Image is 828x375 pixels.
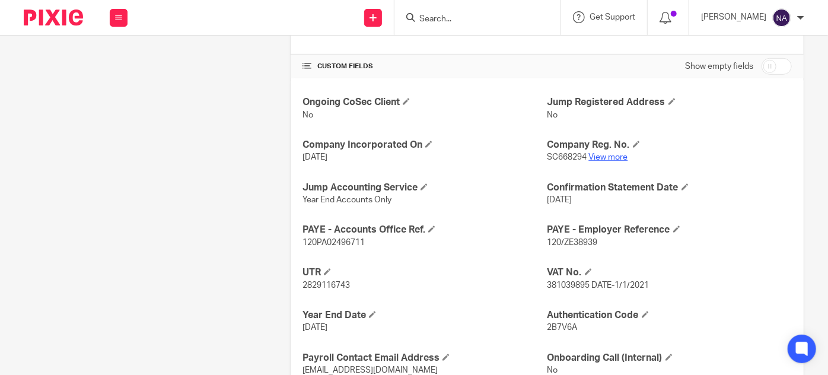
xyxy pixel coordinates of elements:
h4: PAYE - Employer Reference [547,224,792,236]
span: [EMAIL_ADDRESS][DOMAIN_NAME] [302,366,438,374]
h4: Authentication Code [547,309,792,322]
label: Show empty fields [685,61,753,72]
h4: Ongoing CoSec Client [302,96,547,109]
h4: CUSTOM FIELDS [302,62,547,71]
h4: Company Reg. No. [547,139,792,151]
h4: Company Incorporated On [302,139,547,151]
span: 120/ZE38939 [547,239,598,247]
h4: Onboarding Call (Internal) [547,352,792,364]
h4: UTR [302,266,547,279]
input: Search [418,14,525,25]
span: 2B7V6A [547,323,578,332]
span: No [547,111,558,119]
span: SC668294 [547,153,587,161]
h4: Year End Date [302,309,547,322]
h4: PAYE - Accounts Office Ref. [302,224,547,236]
h4: Jump Registered Address [547,96,792,109]
span: No [547,366,558,374]
span: [DATE] [547,196,572,204]
span: [DATE] [302,323,327,332]
p: [PERSON_NAME] [701,11,766,23]
img: Pixie [24,9,83,26]
a: View more [589,153,628,161]
img: svg%3E [772,8,791,27]
span: 2829116743 [302,281,350,290]
h4: Confirmation Statement Date [547,182,792,194]
h4: VAT No. [547,266,792,279]
h4: Jump Accounting Service [302,182,547,194]
span: 381039895 DATE-1/1/2021 [547,281,649,290]
span: [DATE] [302,153,327,161]
span: No [302,111,313,119]
span: Get Support [590,13,635,21]
span: 120PA02496711 [302,239,365,247]
h4: Payroll Contact Email Address [302,352,547,364]
span: Year End Accounts Only [302,196,391,204]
